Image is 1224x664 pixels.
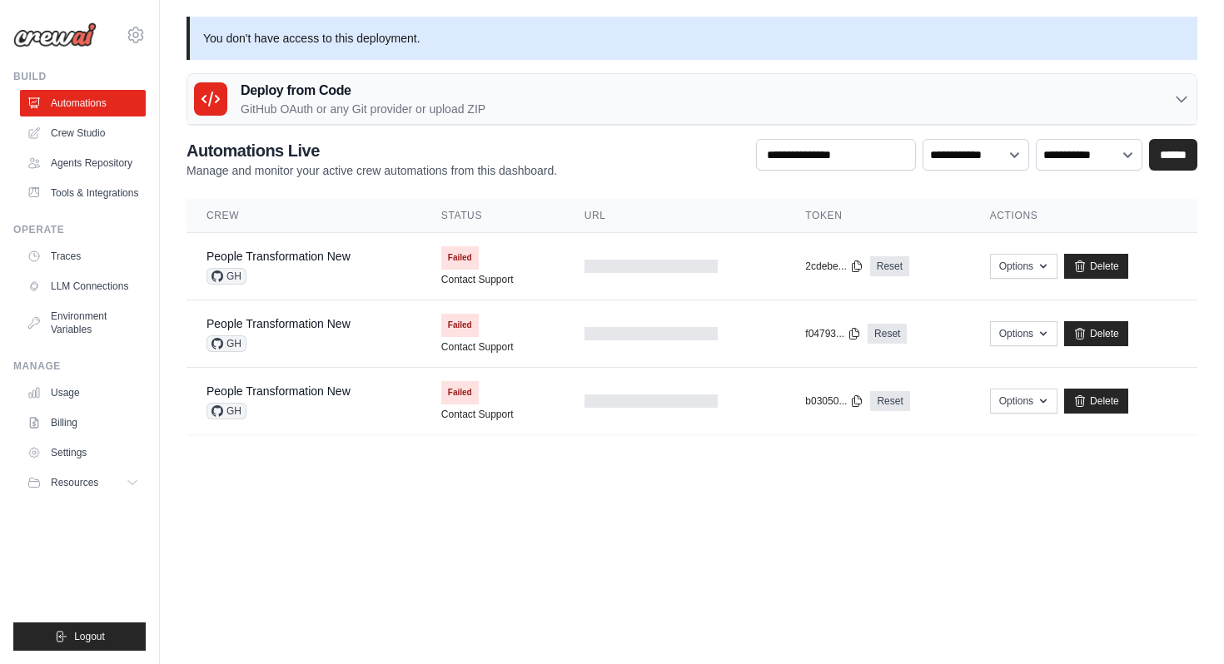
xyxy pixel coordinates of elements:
div: Build [13,70,146,83]
th: URL [565,199,786,233]
a: Environment Variables [20,303,146,343]
th: Actions [970,199,1197,233]
a: People Transformation New [206,384,351,398]
a: Contact Support [441,408,514,421]
a: Usage [20,379,146,406]
button: b03050... [805,394,863,408]
a: People Transformation New [206,317,351,330]
button: Resources [20,469,146,496]
span: GH [206,403,246,419]
p: You don't have access to this deployment. [187,17,1197,60]
a: Delete [1064,389,1128,414]
th: Crew [187,199,421,233]
button: Options [990,254,1057,279]
a: Reset [868,324,907,344]
a: Automations [20,90,146,116]
div: Operate [13,223,146,236]
span: GH [206,335,246,352]
p: Manage and monitor your active crew automations from this dashboard. [187,162,557,179]
a: Contact Support [441,340,514,354]
img: Logo [13,22,97,47]
th: Token [785,199,969,233]
a: Traces [20,243,146,270]
a: Billing [20,409,146,436]
a: Tools & Integrations [20,180,146,206]
a: LLM Connections [20,273,146,300]
span: Resources [51,476,98,489]
a: Reset [870,391,909,411]
button: Options [990,321,1057,346]
span: GH [206,268,246,285]
a: Crew Studio [20,120,146,146]
span: Failed [441,381,479,404]
button: 2cdebe... [805,260,863,273]
button: Options [990,389,1057,414]
a: Contact Support [441,273,514,286]
a: Reset [870,256,909,276]
h2: Automations Live [187,139,557,162]
span: Logout [74,630,105,643]
a: Settings [20,439,146,466]
button: Logout [13,622,146,651]
a: Delete [1064,321,1128,346]
p: GitHub OAuth or any Git provider or upload ZIP [241,101,485,117]
a: Agents Repository [20,150,146,176]
a: Delete [1064,254,1128,279]
button: f04793... [805,327,861,340]
div: Manage [13,359,146,373]
span: Failed [441,246,479,270]
span: Failed [441,314,479,337]
th: Status [421,199,565,233]
a: People Transformation New [206,250,351,263]
h3: Deploy from Code [241,81,485,101]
